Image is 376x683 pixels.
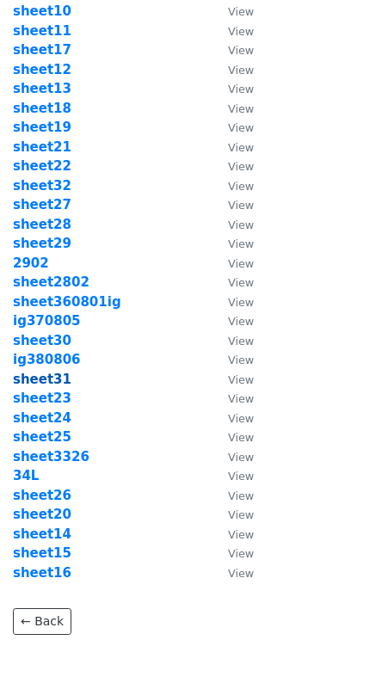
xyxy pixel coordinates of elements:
[13,120,71,135] a: sheet19
[211,139,254,155] a: View
[228,25,254,38] small: View
[211,62,254,77] a: View
[211,236,254,251] a: View
[228,315,254,328] small: View
[228,64,254,77] small: View
[211,217,254,232] a: View
[211,274,254,290] a: View
[228,141,254,154] small: View
[13,526,71,542] a: sheet14
[13,3,71,19] a: sheet10
[13,545,71,561] strong: sheet15
[13,294,121,310] strong: sheet360801ig
[228,160,254,173] small: View
[13,333,71,348] a: sheet30
[228,44,254,57] small: View
[13,449,89,465] a: sheet3326
[13,62,71,77] a: sheet12
[211,120,254,135] a: View
[228,431,254,444] small: View
[13,565,71,581] a: sheet16
[228,412,254,425] small: View
[13,608,71,635] a: ← Back
[228,354,254,366] small: View
[13,410,71,426] a: sheet24
[13,217,71,232] a: sheet28
[211,545,254,561] a: View
[13,197,71,212] strong: sheet27
[211,81,254,96] a: View
[228,102,254,115] small: View
[211,352,254,367] a: View
[13,236,71,251] strong: sheet29
[228,335,254,348] small: View
[228,257,254,270] small: View
[13,372,71,387] a: sheet31
[228,296,254,309] small: View
[13,488,71,503] a: sheet26
[13,391,71,406] a: sheet23
[228,508,254,521] small: View
[211,158,254,174] a: View
[211,294,254,310] a: View
[13,158,71,174] a: sheet22
[13,468,39,483] a: 34L
[228,528,254,541] small: View
[13,352,81,367] a: ig380806
[211,23,254,39] a: View
[13,42,71,58] a: sheet17
[211,449,254,465] a: View
[211,101,254,116] a: View
[13,274,89,290] a: sheet2802
[290,600,376,683] iframe: Chat Widget
[211,197,254,212] a: View
[228,392,254,405] small: View
[211,313,254,329] a: View
[211,468,254,483] a: View
[211,410,254,426] a: View
[211,565,254,581] a: View
[228,180,254,193] small: View
[228,199,254,212] small: View
[211,507,254,522] a: View
[228,373,254,386] small: View
[228,547,254,560] small: View
[211,488,254,503] a: View
[211,391,254,406] a: View
[13,101,71,116] a: sheet18
[228,237,254,250] small: View
[211,3,254,19] a: View
[13,23,71,39] a: sheet11
[13,255,49,271] a: 2902
[211,178,254,194] a: View
[13,313,81,329] a: ig370805
[228,470,254,483] small: View
[13,139,71,155] a: sheet21
[228,218,254,231] small: View
[13,81,71,96] a: sheet13
[13,178,71,194] a: sheet32
[13,429,71,445] a: sheet25
[211,42,254,58] a: View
